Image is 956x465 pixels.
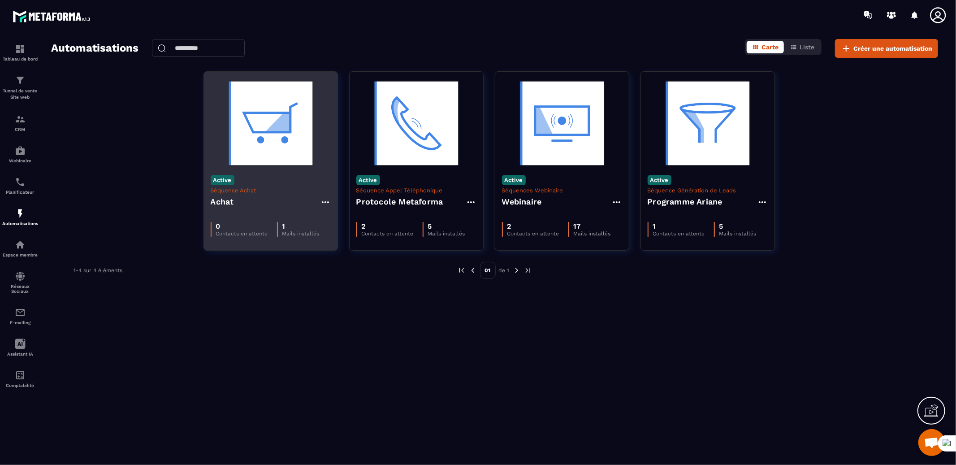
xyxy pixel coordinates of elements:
p: CRM [2,127,38,132]
span: Carte [761,43,779,51]
img: next [524,266,532,274]
img: logo [13,8,93,25]
p: Mails installés [282,230,320,237]
img: accountant [15,370,26,381]
p: Automatisations [2,221,38,226]
p: Active [502,175,526,185]
p: Mails installés [719,230,757,237]
img: automations [15,239,26,250]
p: 1-4 sur 4 éléments [74,267,122,274]
p: 2 [507,222,559,230]
p: Réseaux Sociaux [2,284,38,294]
p: Séquences Webinaire [502,187,622,194]
button: Carte [747,41,784,53]
p: Contacts en attente [216,230,268,237]
img: scheduler [15,177,26,187]
img: automation-background [211,78,331,168]
a: schedulerschedulerPlanificateur [2,170,38,201]
img: automation-background [648,78,768,168]
img: automations [15,208,26,219]
p: Mails installés [428,230,465,237]
div: Mở cuộc trò chuyện [918,429,945,456]
p: Séquence Appel Téléphonique [356,187,476,194]
p: 17 [574,222,611,230]
p: Séquence Génération de Leads [648,187,768,194]
p: Séquence Achat [211,187,331,194]
h2: Automatisations [51,39,138,58]
p: Webinaire [2,158,38,163]
p: Active [648,175,671,185]
span: Créer une automatisation [853,44,932,53]
img: prev [458,266,466,274]
p: de 1 [499,267,510,274]
img: prev [469,266,477,274]
a: formationformationTableau de bord [2,37,38,68]
img: automation-background [356,78,476,168]
p: 1 [282,222,320,230]
img: formation [15,75,26,86]
p: Assistant IA [2,352,38,356]
h4: Webinaire [502,196,542,208]
p: Active [211,175,234,185]
span: Liste [800,43,814,51]
img: social-network [15,271,26,282]
p: Contacts en attente [507,230,559,237]
img: email [15,307,26,318]
p: 01 [480,262,496,279]
p: 2 [362,222,414,230]
p: 1 [653,222,705,230]
a: automationsautomationsEspace membre [2,233,38,264]
p: Comptabilité [2,383,38,388]
p: Active [356,175,380,185]
h4: Achat [211,196,234,208]
a: automationsautomationsAutomatisations [2,201,38,233]
p: E-mailing [2,320,38,325]
img: formation [15,43,26,54]
h4: Programme Ariane [648,196,722,208]
img: formation [15,114,26,125]
p: 5 [428,222,465,230]
button: Créer une automatisation [835,39,938,58]
p: Contacts en attente [362,230,414,237]
a: formationformationTunnel de vente Site web [2,68,38,107]
p: 0 [216,222,268,230]
p: Espace membre [2,252,38,257]
h4: Protocole Metaforma [356,196,443,208]
p: Tableau de bord [2,56,38,61]
a: accountantaccountantComptabilité [2,363,38,395]
a: formationformationCRM [2,107,38,139]
p: Contacts en attente [653,230,705,237]
a: emailemailE-mailing [2,300,38,332]
p: Tunnel de vente Site web [2,88,38,100]
p: Planificateur [2,190,38,195]
p: 5 [719,222,757,230]
img: automations [15,145,26,156]
a: Assistant IA [2,332,38,363]
p: Mails installés [574,230,611,237]
a: social-networksocial-networkRéseaux Sociaux [2,264,38,300]
button: Liste [785,41,820,53]
img: next [513,266,521,274]
img: automation-background [502,78,622,168]
a: automationsautomationsWebinaire [2,139,38,170]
